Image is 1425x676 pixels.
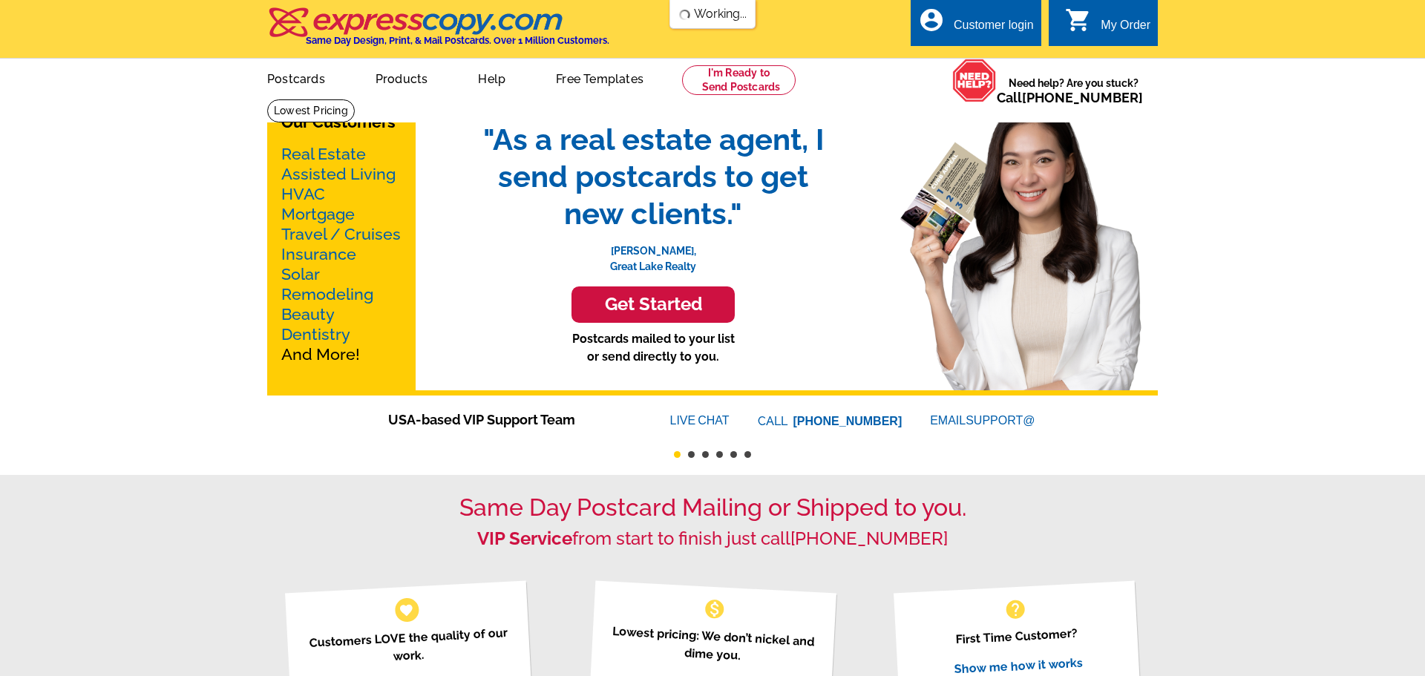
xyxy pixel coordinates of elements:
[477,528,572,549] strong: VIP Service
[997,76,1150,105] span: Need help? Are you stuck?
[532,60,667,95] a: Free Templates
[281,225,401,243] a: Travel / Cruises
[730,451,737,458] button: 5 of 6
[930,414,1037,427] a: EMAILSUPPORT@
[1065,16,1150,35] a: shopping_cart My Order
[702,451,709,458] button: 3 of 6
[790,528,948,549] a: [PHONE_NUMBER]
[267,528,1158,550] h2: from start to finish just call
[352,60,452,95] a: Products
[281,185,325,203] a: HVAC
[918,16,1034,35] a: account_circle Customer login
[918,7,945,33] i: account_circle
[670,414,730,427] a: LIVECHAT
[306,35,609,46] h4: Same Day Design, Print, & Mail Postcards. Over 1 Million Customers.
[267,18,609,46] a: Same Day Design, Print, & Mail Postcards. Over 1 Million Customers.
[468,330,839,366] p: Postcards mailed to your list or send directly to you.
[679,9,691,21] img: loading...
[688,451,695,458] button: 2 of 6
[744,451,751,458] button: 6 of 6
[952,59,997,102] img: help
[267,493,1158,522] h1: Same Day Postcard Mailing or Shipped to you.
[281,145,366,163] a: Real Estate
[607,622,817,669] p: Lowest pricing: We don’t nickel and dime you.
[468,286,839,323] a: Get Started
[793,415,902,427] a: [PHONE_NUMBER]
[590,294,716,315] h3: Get Started
[468,121,839,232] span: "As a real estate agent, I send postcards to get new clients."
[388,410,626,430] span: USA-based VIP Support Team
[674,451,681,458] button: 1 of 6
[716,451,723,458] button: 4 of 6
[954,19,1034,39] div: Customer login
[1101,19,1150,39] div: My Order
[281,305,335,324] a: Beauty
[1022,90,1143,105] a: [PHONE_NUMBER]
[966,412,1037,430] font: SUPPORT@
[758,413,790,430] font: CALL
[703,597,727,621] span: monetization_on
[468,232,839,275] p: [PERSON_NAME], Great Lake Realty
[303,623,513,670] p: Customers LOVE the quality of our work.
[1065,7,1092,33] i: shopping_cart
[997,90,1143,105] span: Call
[281,165,396,183] a: Assisted Living
[281,325,350,344] a: Dentistry
[454,60,529,95] a: Help
[243,60,349,95] a: Postcards
[281,265,320,283] a: Solar
[1003,597,1027,621] span: help
[281,285,373,303] a: Remodeling
[281,205,355,223] a: Mortgage
[281,245,356,263] a: Insurance
[670,412,698,430] font: LIVE
[281,144,402,364] p: And More!
[399,602,414,617] span: favorite
[954,655,1083,676] a: Show me how it works
[911,622,1121,651] p: First Time Customer?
